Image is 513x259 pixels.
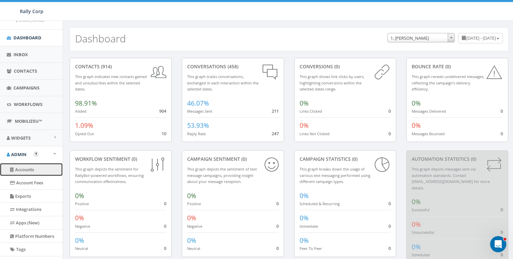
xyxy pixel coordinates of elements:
[75,121,93,130] span: 1.09%
[300,131,330,136] small: Links Not Clicked
[412,166,490,190] small: This graph depicts messages sent via automation standards. Contact [EMAIL_ADDRESS][DOMAIN_NAME] f...
[501,252,503,258] span: 0
[187,224,202,229] small: Negative
[388,33,454,43] span: 1. James Martin
[300,121,309,130] span: 0%
[272,131,279,137] span: 247
[276,245,279,251] span: 0
[16,18,47,23] small: [PERSON_NAME]
[501,108,503,114] span: 0
[388,131,391,137] span: 0
[75,33,126,44] h2: Dashboard
[164,223,166,229] span: 0
[388,245,391,251] span: 0
[187,156,278,162] div: Campaign Sentiment
[75,109,87,114] small: Added
[300,156,391,162] div: Campaign Statistics
[187,246,200,251] small: Neutral
[501,207,503,213] span: 0
[162,131,166,137] span: 10
[11,135,31,141] span: Widgets
[130,156,137,162] span: (0)
[412,207,430,212] small: Successful
[466,35,496,41] span: [DATE] - [DATE]
[412,99,421,108] span: 0%
[490,236,506,252] iframe: Intercom live chat
[75,214,84,222] span: 0%
[164,245,166,251] span: 0
[14,101,42,107] span: Workflows
[300,74,365,91] small: This graph shows link clicks by users, highlighting conversions within the selected dates range.
[300,109,322,114] small: Links Clicked
[75,224,90,229] small: Negative
[412,121,421,130] span: 0%
[412,230,434,235] small: Unsuccessful
[300,214,309,222] span: 0%
[388,200,391,207] span: 0
[13,35,41,41] span: Dashboard
[15,118,42,124] span: MobilizeU™
[300,63,391,70] div: conversions
[388,108,391,114] span: 0
[75,246,88,251] small: Neutral
[387,33,455,42] span: 1. James Martin
[276,200,279,207] span: 0
[187,74,259,91] small: This graph tracks conversations, exchanged in each interaction within the selected dates.
[300,246,322,251] small: Peer To Peer
[187,131,206,136] small: Reply Rate
[412,252,430,257] small: Scheduled
[187,99,209,108] span: 46.07%
[75,74,147,91] small: This graph indicates new contacts gained and unsubscribes within the selected dates.
[470,156,476,162] span: (0)
[75,99,97,108] span: 98.91%
[300,224,318,229] small: Immediate
[333,63,340,70] span: (0)
[20,8,43,14] span: Rally Corp
[187,121,209,130] span: 53.93%
[412,197,421,206] span: 0%
[412,63,503,70] div: Bounce Rate
[272,108,279,114] span: 211
[75,236,84,245] span: 0%
[14,68,37,74] span: Contacts
[412,220,421,229] span: 0%
[164,200,166,207] span: 0
[501,131,503,137] span: 0
[75,63,166,70] div: contacts
[501,229,503,235] span: 0
[412,243,421,251] span: 0%
[187,109,212,114] small: Messages Sent
[75,156,166,162] div: Workflow Sentiment
[75,131,94,136] small: Opted Out
[351,156,357,162] span: (0)
[412,131,445,136] small: Messages Bounced
[187,214,196,222] span: 0%
[300,166,370,184] small: This graph breaks down the usage of various text messaging performed using different campaign types.
[240,156,247,162] span: (0)
[11,151,27,157] span: Admin
[226,63,238,70] span: (458)
[187,191,196,200] span: 0%
[187,63,278,70] div: conversations
[187,236,196,245] span: 0%
[187,166,257,184] small: This graph depicts the sentiment of text message campaigns, providing insight about your message ...
[34,152,38,156] button: Open In-App Guide
[412,74,484,91] small: This graph reveals undelivered messages, reflecting the campaign's delivery efficiency.
[388,223,391,229] span: 0
[13,51,28,58] span: Inbox
[75,166,144,184] small: This graph depicts the sentiment for RallyBot-powered workflows, ensuring communication effective...
[444,63,451,70] span: (0)
[100,63,112,70] span: (914)
[300,99,309,108] span: 0%
[276,223,279,229] span: 0
[13,85,39,91] span: Campaigns
[300,201,340,206] small: Scheduled & Recurring
[412,109,446,114] small: Messages Delivered
[159,108,166,114] span: 904
[412,156,503,162] div: Automation Statistics
[300,191,309,200] span: 0%
[75,201,89,206] small: Positive
[187,201,201,206] small: Positive
[300,236,309,245] span: 0%
[75,191,84,200] span: 0%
